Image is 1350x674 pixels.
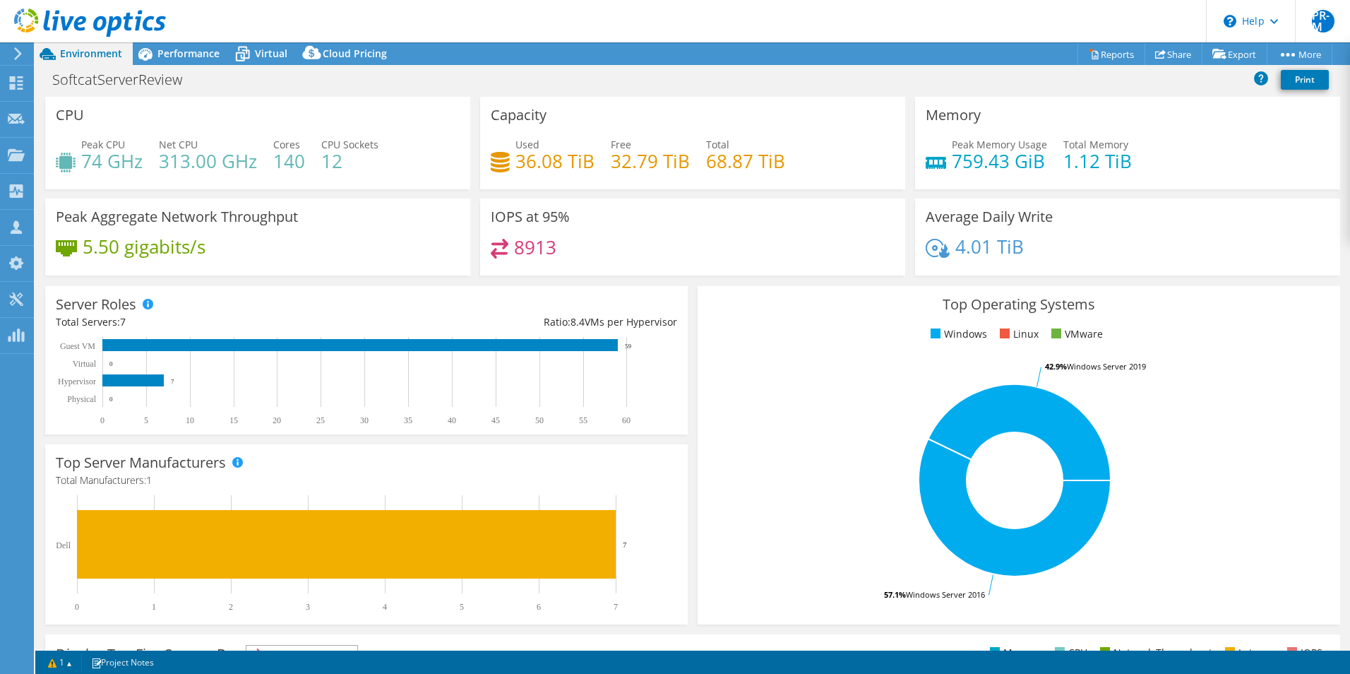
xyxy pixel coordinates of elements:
[73,359,97,369] text: Virtual
[611,138,631,151] span: Free
[706,153,785,169] h4: 68.87 TiB
[579,415,587,425] text: 55
[906,589,985,600] tspan: Windows Server 2016
[1267,43,1332,65] a: More
[56,314,366,330] div: Total Servers:
[1224,15,1236,28] svg: \n
[171,378,174,385] text: 7
[491,107,546,123] h3: Capacity
[360,415,369,425] text: 30
[926,209,1053,225] h3: Average Daily Write
[986,645,1042,661] li: Memory
[159,153,257,169] h4: 313.00 GHz
[996,326,1039,342] li: Linux
[366,314,677,330] div: Ratio: VMs per Hypervisor
[1097,645,1212,661] li: Network Throughput
[1051,645,1087,661] li: CPU
[1063,153,1132,169] h4: 1.12 TiB
[58,377,96,386] text: Hypervisor
[491,209,570,225] h3: IOPS at 95%
[81,654,164,671] a: Project Notes
[316,415,325,425] text: 25
[535,415,544,425] text: 50
[186,415,194,425] text: 10
[884,589,906,600] tspan: 57.1%
[611,153,690,169] h4: 32.79 TiB
[109,396,113,403] text: 0
[38,654,82,671] a: 1
[1202,43,1267,65] a: Export
[1145,43,1202,65] a: Share
[708,297,1330,312] h3: Top Operating Systems
[157,47,220,60] span: Performance
[120,315,126,329] span: 7
[152,602,156,612] text: 1
[46,72,204,88] h1: SoftcatServerReview
[515,153,595,169] h4: 36.08 TiB
[515,138,539,151] span: Used
[460,602,464,612] text: 5
[952,153,1047,169] h4: 759.43 GiB
[100,415,104,425] text: 0
[246,646,357,663] span: IOPS
[706,138,729,151] span: Total
[926,107,981,123] h3: Memory
[1221,645,1274,661] li: Latency
[623,540,627,549] text: 7
[622,415,631,425] text: 60
[56,473,677,488] h4: Total Manufacturers:
[1077,43,1145,65] a: Reports
[109,360,113,367] text: 0
[159,138,198,151] span: Net CPU
[625,343,632,350] text: 59
[146,473,152,487] span: 1
[56,455,226,471] h3: Top Server Manufacturers
[448,415,456,425] text: 40
[306,602,310,612] text: 3
[1045,361,1067,372] tspan: 42.9%
[927,326,987,342] li: Windows
[514,240,556,255] h4: 8913
[321,153,378,169] h4: 12
[1063,138,1128,151] span: Total Memory
[955,239,1024,254] h4: 4.01 TiB
[56,540,71,550] text: Dell
[614,602,618,612] text: 7
[404,415,412,425] text: 35
[229,415,238,425] text: 15
[75,602,79,612] text: 0
[1048,326,1103,342] li: VMware
[81,153,143,169] h4: 74 GHz
[491,415,500,425] text: 45
[83,239,205,254] h4: 5.50 gigabits/s
[273,415,281,425] text: 20
[67,394,96,404] text: Physical
[321,138,378,151] span: CPU Sockets
[144,415,148,425] text: 5
[229,602,233,612] text: 2
[56,297,136,312] h3: Server Roles
[537,602,541,612] text: 6
[56,209,298,225] h3: Peak Aggregate Network Throughput
[323,47,387,60] span: Cloud Pricing
[81,138,125,151] span: Peak CPU
[60,47,122,60] span: Environment
[273,138,300,151] span: Cores
[1281,70,1329,90] a: Print
[255,47,287,60] span: Virtual
[952,138,1047,151] span: Peak Memory Usage
[1284,645,1322,661] li: IOPS
[1067,361,1146,372] tspan: Windows Server 2019
[60,341,95,351] text: Guest VM
[273,153,305,169] h4: 140
[571,315,585,329] span: 8.4
[1312,10,1334,32] span: PR-M
[56,107,84,123] h3: CPU
[383,602,387,612] text: 4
